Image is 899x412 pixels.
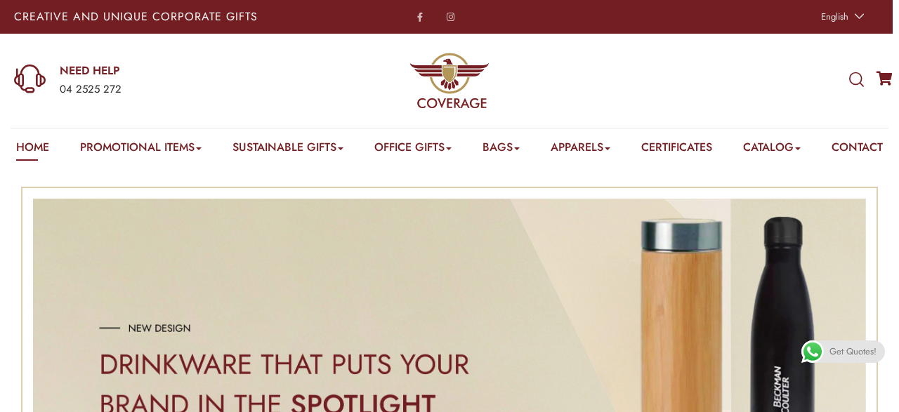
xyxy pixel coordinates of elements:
[829,340,877,363] span: Get Quotes!
[60,81,293,99] div: 04 2525 272
[814,7,868,27] a: English
[483,139,520,161] a: Bags
[80,139,202,161] a: Promotional Items
[832,139,883,161] a: Contact
[16,139,49,161] a: Home
[743,139,801,161] a: Catalog
[60,63,293,79] a: NEED HELP
[821,10,848,23] span: English
[641,139,712,161] a: Certificates
[551,139,610,161] a: Apparels
[374,139,452,161] a: Office Gifts
[232,139,343,161] a: Sustainable Gifts
[14,11,353,22] p: Creative and Unique Corporate Gifts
